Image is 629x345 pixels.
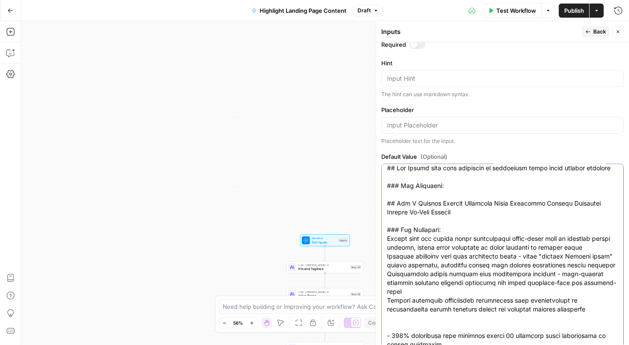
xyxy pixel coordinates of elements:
span: 56% [234,319,243,326]
div: LLM · [PERSON_NAME] 4H1s and TaglinesStep 20 [287,261,364,273]
button: Test Workflow [483,4,541,18]
span: Test Workflow [496,6,536,15]
label: Placeholder [381,105,624,114]
div: Inputs [339,238,348,243]
g: Edge from step_32 to step_30 [324,327,326,341]
div: Inputs [381,27,579,36]
label: Required [381,40,624,49]
button: Highlight Landing Page Content [246,4,352,18]
button: Draft [354,5,383,16]
span: Publish [564,6,584,15]
span: LLM · [PERSON_NAME] 4 [298,290,349,294]
div: WorkflowSet InputsInputs [287,234,364,246]
button: Publish [559,4,589,18]
span: Workflow [312,236,337,240]
button: Back [582,26,610,37]
g: Edge from start to step_20 [324,246,326,261]
div: Step 28 [350,292,361,296]
label: Default Value [381,152,624,161]
input: Input Placeholder [387,121,618,130]
span: (Optional) [421,152,447,161]
span: Highlight Landing Page Content [260,6,346,15]
span: Back [593,28,606,36]
div: Step 20 [350,265,361,270]
label: Hint [381,59,624,67]
button: Copy [365,317,385,329]
div: LLM · [PERSON_NAME] 4Value PropsStep 28 [287,288,364,300]
span: Set Inputs [312,240,337,244]
span: Draft [357,7,371,15]
div: Placeholder text for the input. [381,137,624,145]
span: H1s and Taglines [298,266,349,271]
span: LLM · [PERSON_NAME] 4 [298,263,349,267]
span: Copy [368,319,381,327]
span: Value Props [298,293,349,298]
div: The hint can use markdown syntax. [381,90,624,98]
g: Edge from step_20 to step_28 [324,273,326,288]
